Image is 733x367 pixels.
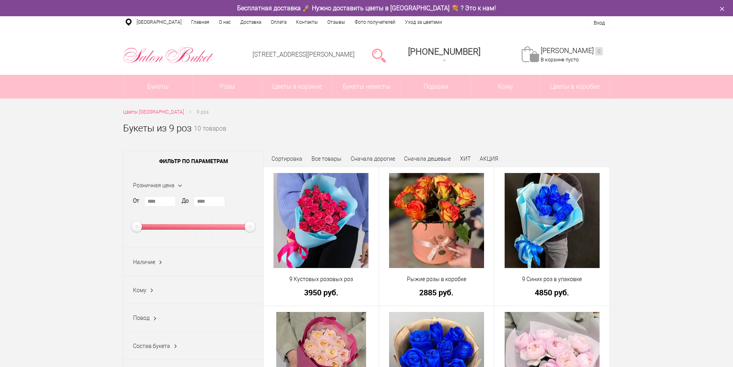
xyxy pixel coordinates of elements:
a: Розы [193,75,262,99]
a: 2885 руб. [384,288,489,297]
a: Букеты [123,75,193,99]
img: Рыжие розы в коробке [389,173,484,268]
a: 4850 руб. [499,288,604,297]
span: Наличие [133,259,155,265]
span: Розничная цена [133,182,175,188]
a: О нас [214,16,235,28]
span: Повод [133,315,150,321]
a: Сначала дешевые [404,156,451,162]
label: От [133,197,139,205]
small: 10 товаров [194,126,226,145]
ins: 0 [595,47,603,55]
a: ХИТ [460,156,471,162]
span: Сортировка [272,156,302,162]
a: Цветы в корзине [262,75,332,99]
label: До [182,197,189,205]
a: Подарки [401,75,471,99]
span: 9 роз [197,109,209,115]
span: [PHONE_NUMBER] [408,47,480,57]
span: Цветы [GEOGRAPHIC_DATA] [123,109,184,115]
a: Цветы [GEOGRAPHIC_DATA] [123,108,184,116]
a: Сначала дорогие [351,156,395,162]
a: Отзывы [323,16,350,28]
a: 3950 руб. [269,288,374,297]
a: Контакты [291,16,323,28]
span: Кому [471,75,540,99]
a: [PHONE_NUMBER] [403,44,485,67]
a: АКЦИЯ [480,156,498,162]
a: Рыжие розы в коробке [384,275,489,283]
a: Вход [594,20,605,26]
a: Букеты невесты [332,75,401,99]
span: Фильтр по параметрам [123,151,263,171]
img: Цветы Нижний Новгород [123,45,214,65]
span: Состав букета [133,343,170,349]
h1: Букеты из 9 роз [123,121,192,135]
a: 9 Кустовых розовых роз [269,275,374,283]
img: 9 Кустовых розовых роз [273,173,368,268]
a: Все товары [311,156,342,162]
a: [GEOGRAPHIC_DATA] [132,16,186,28]
img: 9 Синих роз в упаковке [505,173,600,268]
a: Оплата [266,16,291,28]
a: Доставка [235,16,266,28]
span: Кому [133,287,146,293]
a: Главная [186,16,214,28]
div: Бесплатная доставка 🚀 Нужно доставить цветы в [GEOGRAPHIC_DATA] 💐 ? Это к нам! [117,4,616,12]
a: Уход за цветами [400,16,447,28]
a: [PERSON_NAME] [541,46,603,55]
a: Фото получателей [350,16,400,28]
a: [STREET_ADDRESS][PERSON_NAME] [253,51,355,58]
span: В корзине пусто [541,57,579,63]
a: Цветы в коробке [540,75,610,99]
a: 9 Синих роз в упаковке [499,275,604,283]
